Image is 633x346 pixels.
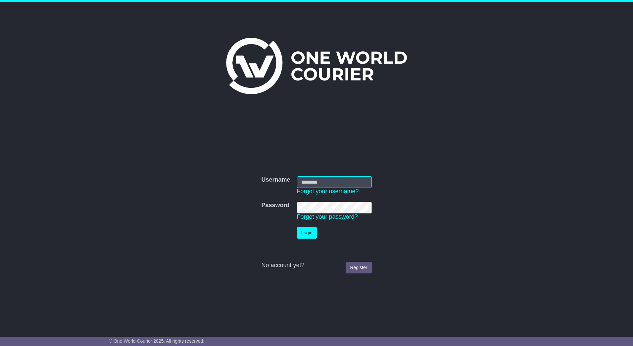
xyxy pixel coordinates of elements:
label: Username [261,176,290,184]
img: One World [226,38,407,94]
label: Password [261,202,289,209]
span: © One World Courier 2025. All rights reserved. [109,338,205,344]
button: Login [297,227,317,239]
a: Forgot your username? [297,188,359,195]
div: No account yet? [261,262,371,269]
a: Forgot your password? [297,213,358,220]
a: Register [346,262,371,273]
